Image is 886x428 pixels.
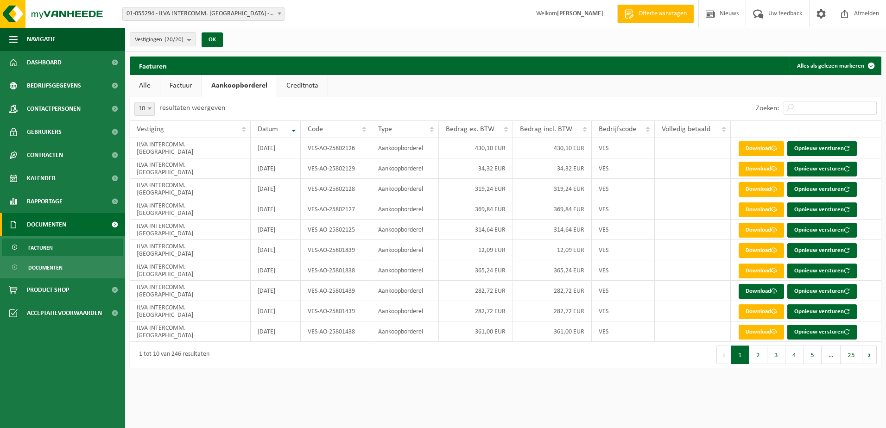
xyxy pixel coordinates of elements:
[27,28,56,51] span: Navigatie
[27,74,81,97] span: Bedrijfsgegevens
[160,75,202,96] a: Factuur
[27,51,62,74] span: Dashboard
[513,301,591,321] td: 282,72 EUR
[134,102,155,116] span: 10
[439,240,513,260] td: 12,09 EUR
[617,5,694,23] a: Offerte aanvragen
[2,258,123,276] a: Documenten
[739,162,784,176] a: Download
[513,199,591,220] td: 369,84 EUR
[301,281,371,301] td: VES-AO-25801439
[130,158,251,179] td: ILVA INTERCOMM. [GEOGRAPHIC_DATA]
[251,158,301,179] td: [DATE]
[27,97,81,120] span: Contactpersonen
[592,301,655,321] td: VES
[301,240,371,260] td: VES-AO-25801839
[513,321,591,342] td: 361,00 EUR
[130,321,251,342] td: ILVA INTERCOMM. [GEOGRAPHIC_DATA]
[122,7,285,21] span: 01-055294 - ILVA INTERCOMM. EREMBODEGEM - EREMBODEGEM
[787,182,857,197] button: Opnieuw versturen
[277,75,328,96] a: Creditnota
[130,75,160,96] a: Alle
[739,223,784,238] a: Download
[731,346,749,364] button: 1
[130,240,251,260] td: ILVA INTERCOMM. [GEOGRAPHIC_DATA]
[165,37,184,43] count: (20/20)
[787,141,857,156] button: Opnieuw versturen
[159,104,225,112] label: resultaten weergeven
[592,281,655,301] td: VES
[439,281,513,301] td: 282,72 EUR
[301,179,371,199] td: VES-AO-25802128
[308,126,323,133] span: Code
[787,264,857,278] button: Opnieuw versturen
[439,321,513,342] td: 361,00 EUR
[592,138,655,158] td: VES
[371,260,439,281] td: Aankoopborderel
[251,301,301,321] td: [DATE]
[27,190,63,213] span: Rapportage
[662,126,710,133] span: Volledig betaald
[130,301,251,321] td: ILVA INTERCOMM. [GEOGRAPHIC_DATA]
[258,126,278,133] span: Datum
[130,138,251,158] td: ILVA INTERCOMM. [GEOGRAPHIC_DATA]
[28,239,53,257] span: Facturen
[28,259,63,277] span: Documenten
[520,126,572,133] span: Bedrag incl. BTW
[790,57,880,75] button: Alles als gelezen markeren
[251,179,301,199] td: [DATE]
[251,281,301,301] td: [DATE]
[439,179,513,199] td: 319,24 EUR
[513,260,591,281] td: 365,24 EUR
[787,284,857,299] button: Opnieuw versturen
[716,346,731,364] button: Previous
[557,10,603,17] strong: [PERSON_NAME]
[592,240,655,260] td: VES
[301,138,371,158] td: VES-AO-25802126
[739,325,784,340] a: Download
[301,199,371,220] td: VES-AO-25802127
[439,260,513,281] td: 365,24 EUR
[371,199,439,220] td: Aankoopborderel
[130,260,251,281] td: ILVA INTERCOMM. [GEOGRAPHIC_DATA]
[599,126,636,133] span: Bedrijfscode
[841,346,862,364] button: 25
[787,202,857,217] button: Opnieuw versturen
[251,240,301,260] td: [DATE]
[787,162,857,176] button: Opnieuw versturen
[822,346,841,364] span: …
[251,199,301,220] td: [DATE]
[27,213,66,236] span: Documenten
[739,202,784,217] a: Download
[513,158,591,179] td: 34,32 EUR
[371,158,439,179] td: Aankoopborderel
[739,304,784,319] a: Download
[27,302,102,325] span: Acceptatievoorwaarden
[787,304,857,319] button: Opnieuw versturen
[439,301,513,321] td: 282,72 EUR
[785,346,804,364] button: 4
[251,138,301,158] td: [DATE]
[787,325,857,340] button: Opnieuw versturen
[592,220,655,240] td: VES
[251,260,301,281] td: [DATE]
[592,158,655,179] td: VES
[804,346,822,364] button: 5
[251,220,301,240] td: [DATE]
[513,138,591,158] td: 430,10 EUR
[513,220,591,240] td: 314,64 EUR
[371,281,439,301] td: Aankoopborderel
[27,120,62,144] span: Gebruikers
[739,243,784,258] a: Download
[130,199,251,220] td: ILVA INTERCOMM. [GEOGRAPHIC_DATA]
[862,346,877,364] button: Next
[439,138,513,158] td: 430,10 EUR
[27,144,63,167] span: Contracten
[301,220,371,240] td: VES-AO-25802125
[439,220,513,240] td: 314,64 EUR
[636,9,689,19] span: Offerte aanvragen
[513,240,591,260] td: 12,09 EUR
[251,321,301,342] td: [DATE]
[767,346,785,364] button: 3
[123,7,284,20] span: 01-055294 - ILVA INTERCOMM. EREMBODEGEM - EREMBODEGEM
